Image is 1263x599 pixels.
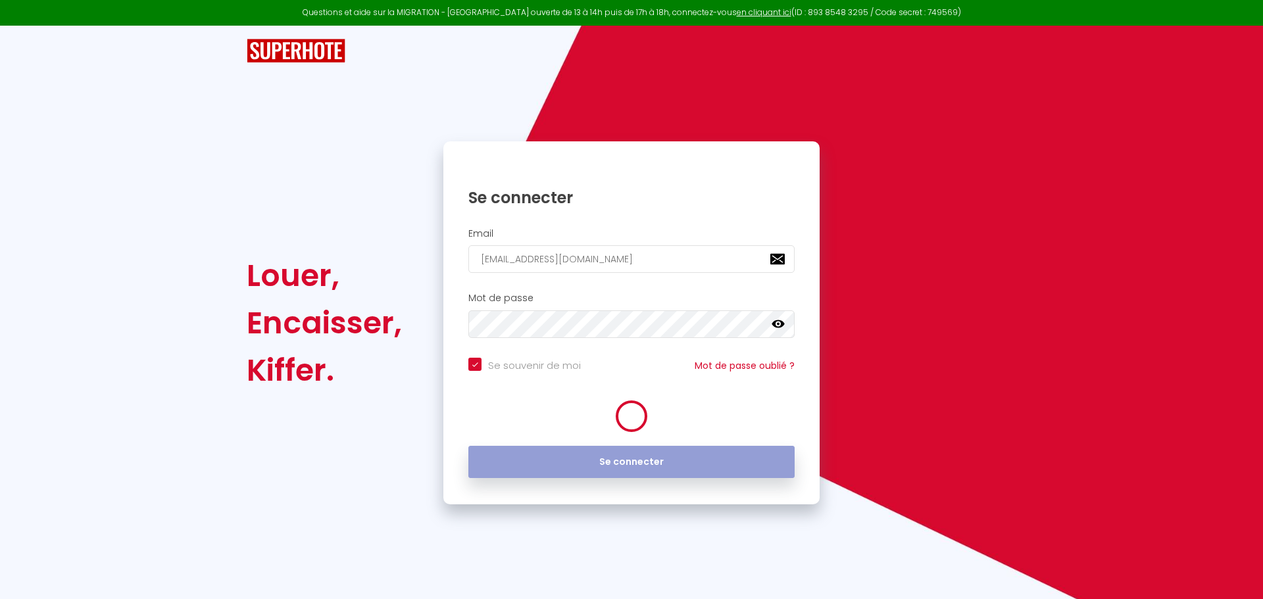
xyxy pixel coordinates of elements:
[247,347,402,394] div: Kiffer.
[695,359,795,372] a: Mot de passe oublié ?
[247,252,402,299] div: Louer,
[247,39,345,63] img: SuperHote logo
[1208,544,1263,599] iframe: LiveChat chat widget
[247,299,402,347] div: Encaisser,
[737,7,791,18] a: en cliquant ici
[468,293,795,304] h2: Mot de passe
[468,228,795,239] h2: Email
[468,245,795,273] input: Ton Email
[468,187,795,208] h1: Se connecter
[468,446,795,479] button: Se connecter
